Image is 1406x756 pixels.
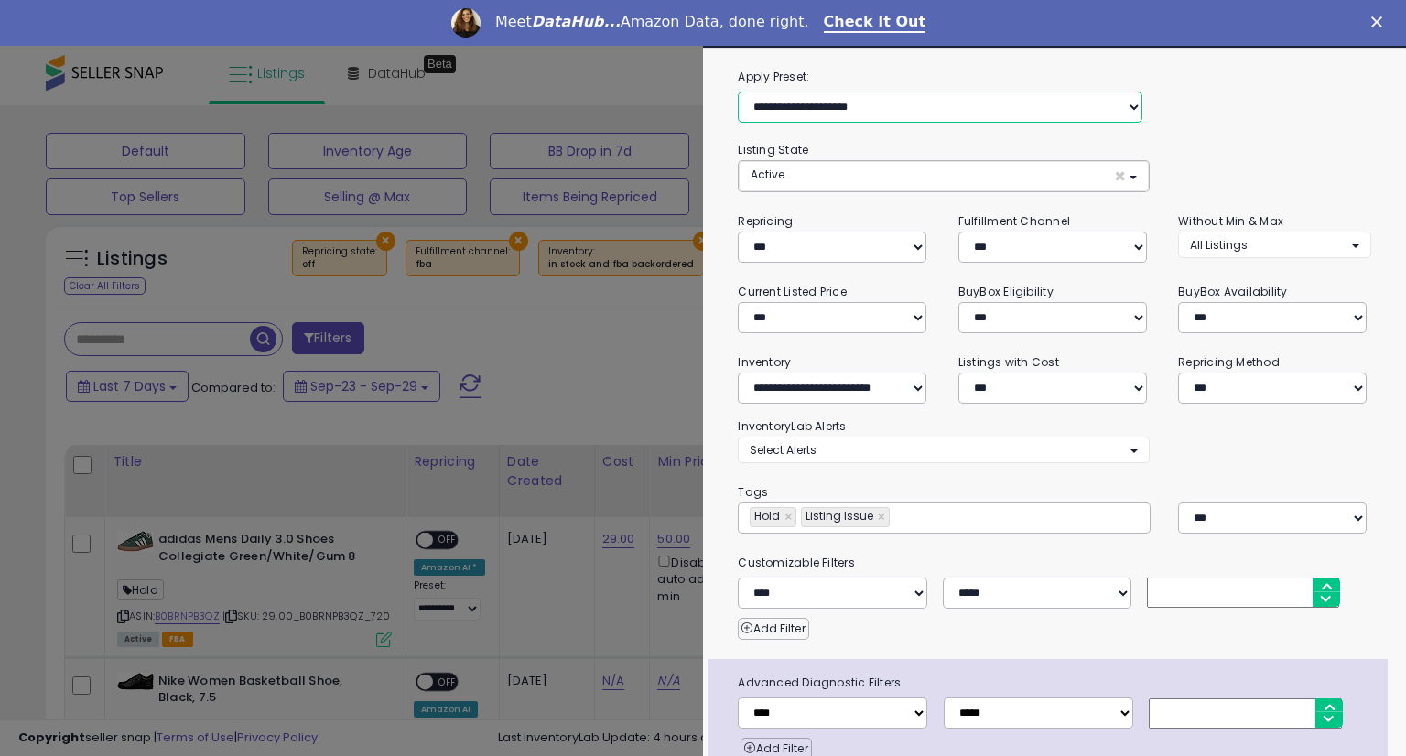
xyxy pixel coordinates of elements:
label: Apply Preset: [724,67,1384,87]
i: DataHub... [532,13,621,30]
button: Active × [739,161,1148,191]
small: Without Min & Max [1178,213,1283,229]
a: × [784,508,795,526]
span: Advanced Diagnostic Filters [724,673,1387,693]
small: BuyBox Availability [1178,284,1287,299]
small: BuyBox Eligibility [958,284,1054,299]
button: All Listings [1178,232,1370,258]
small: Current Listed Price [738,284,846,299]
span: Select Alerts [750,442,817,458]
a: × [878,508,889,526]
div: Meet Amazon Data, done right. [495,13,809,31]
span: All Listings [1190,237,1248,253]
a: Check It Out [824,13,926,33]
img: Profile image for Georgie [451,8,481,38]
span: Listing Issue [802,508,873,524]
small: Repricing Method [1178,354,1280,370]
button: Add Filter [738,618,808,640]
small: Customizable Filters [724,553,1384,573]
div: Close [1371,16,1390,27]
small: InventoryLab Alerts [738,418,846,434]
span: Hold [751,508,780,524]
span: × [1114,167,1126,186]
small: Inventory [738,354,791,370]
small: Listings with Cost [958,354,1059,370]
button: Select Alerts [738,437,1149,463]
small: Listing State [738,142,808,157]
span: Active [751,167,784,182]
small: Tags [724,482,1384,502]
small: Repricing [738,213,793,229]
small: Fulfillment Channel [958,213,1070,229]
